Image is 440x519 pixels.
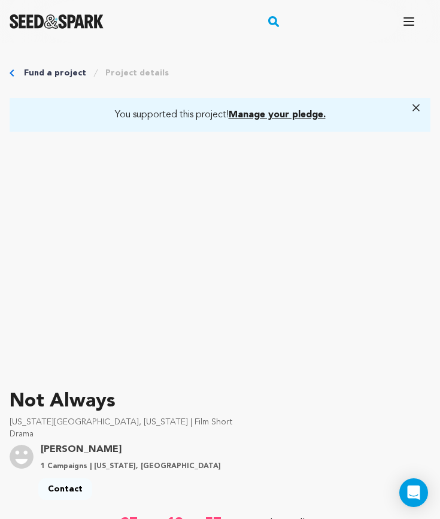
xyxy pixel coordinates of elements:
[38,478,92,500] a: Contact
[41,442,221,457] a: Goto Mariana Hutchinson profile
[10,387,430,416] p: Not Always
[24,67,86,79] a: Fund a project
[399,478,428,507] div: Open Intercom Messenger
[229,110,326,120] span: Manage your pledge.
[24,108,416,122] a: You supported this project!Manage your pledge.
[10,67,430,79] div: Breadcrumb
[10,445,34,469] img: user.png
[105,67,169,79] a: Project details
[10,14,104,29] a: Seed&Spark Homepage
[10,14,104,29] img: Seed&Spark Logo Dark Mode
[10,428,430,440] p: Drama
[41,462,221,471] p: 1 Campaigns | [US_STATE], [GEOGRAPHIC_DATA]
[10,416,430,428] p: [US_STATE][GEOGRAPHIC_DATA], [US_STATE] | Film Short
